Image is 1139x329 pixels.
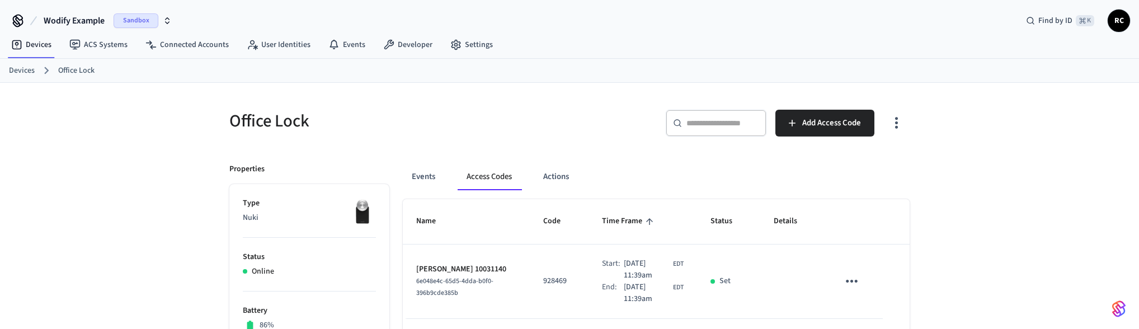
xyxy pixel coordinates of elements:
span: EDT [673,283,684,293]
div: America/Indianapolis [624,281,684,305]
p: 928469 [543,275,575,287]
div: Find by ID⌘ K [1017,11,1103,31]
div: America/Indianapolis [624,258,684,281]
div: ant example [403,163,910,190]
span: Time Frame [602,213,657,230]
span: Add Access Code [802,116,861,130]
p: [PERSON_NAME] 10031140 [416,264,516,275]
a: Office Lock [58,65,95,77]
p: Status [243,251,376,263]
span: [DATE] 11:39am [624,258,671,281]
a: Devices [9,65,35,77]
img: SeamLogoGradient.69752ec5.svg [1112,300,1126,318]
p: Online [252,266,274,278]
button: Events [403,163,444,190]
a: Devices [2,35,60,55]
img: Nuki Smart Lock 3.0 Pro Black, Front [348,198,376,225]
p: Battery [243,305,376,317]
a: Connected Accounts [137,35,238,55]
p: Type [243,198,376,209]
p: Nuki [243,212,376,224]
p: Set [719,275,731,287]
span: Find by ID [1038,15,1072,26]
table: sticky table [403,199,910,318]
span: Status [710,213,747,230]
span: ⌘ K [1076,15,1094,26]
h5: Office Lock [229,110,563,133]
a: Events [319,35,374,55]
a: ACS Systems [60,35,137,55]
button: RC [1108,10,1130,32]
span: Sandbox [114,13,158,28]
span: Wodify Example [44,14,105,27]
span: 6e048e4c-65d5-4dda-b0f0-396b9cde385b [416,276,493,298]
p: Properties [229,163,265,175]
span: Details [774,213,812,230]
a: User Identities [238,35,319,55]
a: Developer [374,35,441,55]
span: RC [1109,11,1129,31]
span: Name [416,213,450,230]
button: Access Codes [458,163,521,190]
span: Code [543,213,575,230]
span: EDT [673,259,684,269]
div: Start: [602,258,624,281]
span: [DATE] 11:39am [624,281,671,305]
a: Settings [441,35,502,55]
button: Add Access Code [775,110,874,137]
div: End: [602,281,624,305]
button: Actions [534,163,578,190]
